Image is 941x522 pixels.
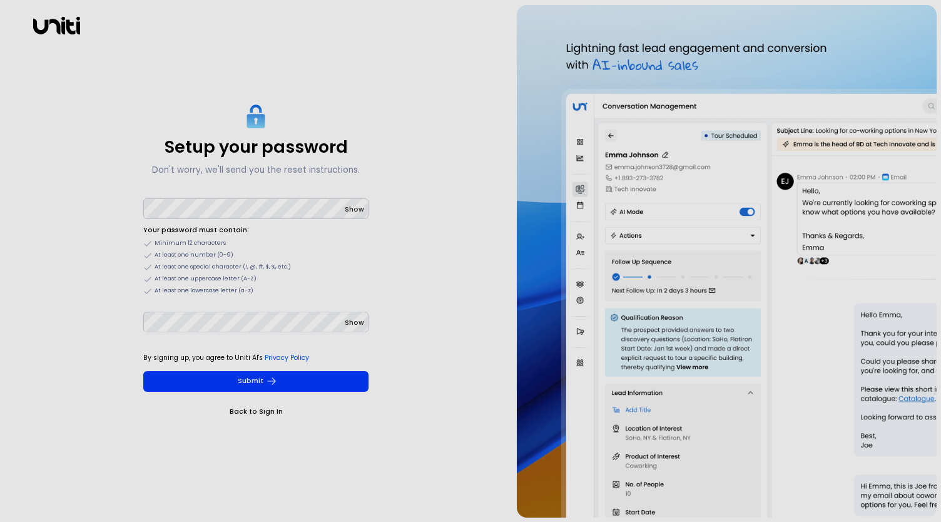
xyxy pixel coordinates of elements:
[143,224,369,237] li: Your password must contain:
[517,5,936,518] img: auth-hero.png
[345,317,364,329] button: Show
[155,251,233,260] span: At least one number (0-9)
[165,136,348,157] p: Setup your password
[155,275,257,284] span: At least one uppercase letter (A-Z)
[143,406,369,418] a: Back to Sign In
[155,263,291,272] span: At least one special character (!, @, #, $, %, etc.)
[345,203,364,216] button: Show
[152,163,360,178] p: Don't worry, we'll send you the reset instructions.
[345,205,364,214] span: Show
[155,287,253,295] span: At least one lowercase letter (a-z)
[345,318,364,327] span: Show
[143,352,369,364] p: By signing up, you agree to Uniti AI's
[265,353,309,362] a: Privacy Policy
[143,371,369,392] button: Submit
[155,239,226,248] span: Minimum 12 characters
